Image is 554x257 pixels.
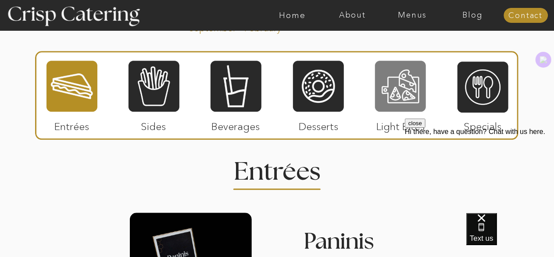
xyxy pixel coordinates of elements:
p: Light Bites [372,112,430,137]
a: Menus [382,11,443,20]
p: Entrées [43,112,101,137]
p: Sides [125,112,183,137]
p: Specials [454,112,512,137]
p: Desserts [290,112,348,137]
a: About [322,11,382,20]
a: Contact [504,11,548,20]
h2: Entrees [234,159,320,177]
p: Beverages [207,112,265,137]
iframe: podium webchat widget prompt [405,119,554,224]
a: Blog [443,11,503,20]
iframe: podium webchat widget bubble [466,213,554,257]
a: Home [262,11,322,20]
p: September - February [189,22,310,32]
